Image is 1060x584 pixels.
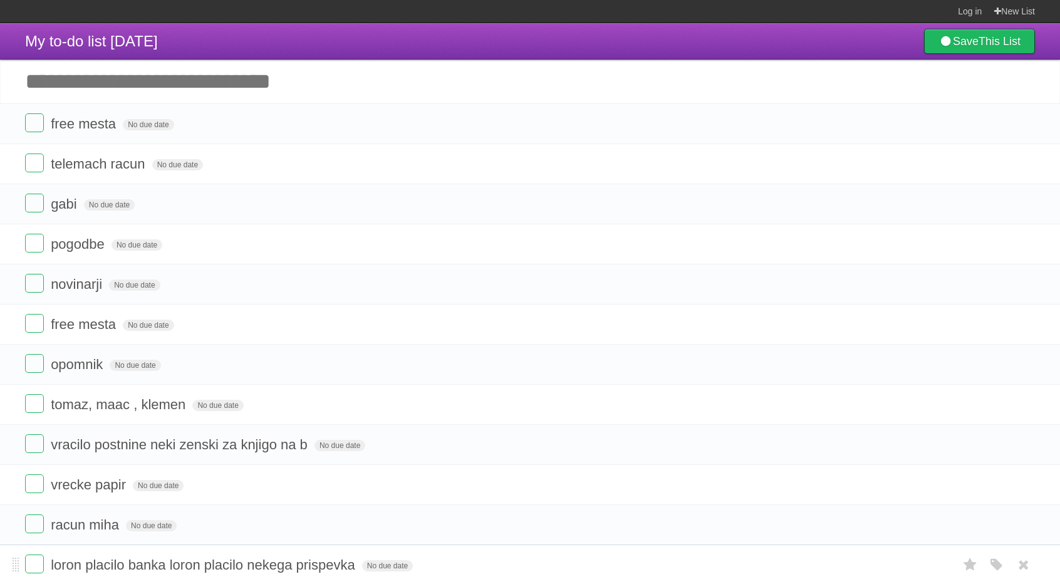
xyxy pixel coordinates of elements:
span: free mesta [51,116,119,132]
label: Done [25,274,44,293]
span: No due date [109,279,160,291]
label: Done [25,434,44,453]
label: Done [25,394,44,413]
span: pogodbe [51,236,108,252]
label: Done [25,113,44,132]
span: No due date [110,360,160,371]
span: My to-do list [DATE] [25,33,158,50]
span: No due date [133,480,184,491]
span: vracilo postnine neki zenski za knjigo na b [51,437,311,452]
span: No due date [112,239,162,251]
label: Done [25,154,44,172]
span: vrecke papir [51,477,129,493]
span: No due date [84,199,135,211]
a: SaveThis List [924,29,1035,54]
span: loron placilo banka loron placilo nekega prispevka [51,557,358,573]
span: opomnik [51,357,106,372]
label: Done [25,474,44,493]
span: gabi [51,196,80,212]
b: This List [979,35,1021,48]
span: free mesta [51,316,119,332]
label: Done [25,354,44,373]
span: racun miha [51,517,122,533]
span: No due date [123,119,174,130]
label: Done [25,194,44,212]
label: Done [25,314,44,333]
span: No due date [362,560,413,571]
span: tomaz, maac , klemen [51,397,189,412]
label: Done [25,234,44,253]
span: No due date [152,159,203,170]
span: No due date [126,520,177,531]
label: Star task [959,555,982,575]
span: No due date [192,400,243,411]
label: Done [25,514,44,533]
span: telemach racun [51,156,148,172]
span: novinarji [51,276,105,292]
span: No due date [314,440,365,451]
span: No due date [123,320,174,331]
label: Done [25,555,44,573]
